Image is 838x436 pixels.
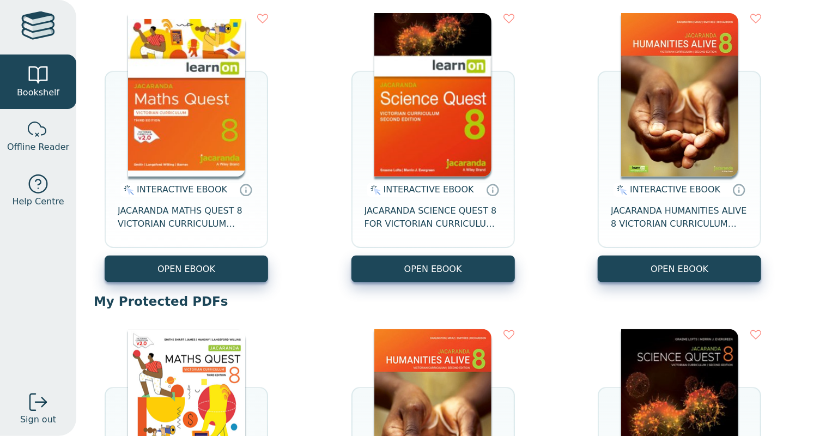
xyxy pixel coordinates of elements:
span: INTERACTIVE EBOOK [630,184,720,195]
img: fffb2005-5288-ea11-a992-0272d098c78b.png [374,13,491,177]
button: OPEN EBOOK [351,256,515,282]
span: Help Centre [12,195,64,208]
span: Offline Reader [7,141,69,154]
button: OPEN EBOOK [105,256,268,282]
span: INTERACTIVE EBOOK [137,184,227,195]
p: My Protected PDFs [94,293,821,310]
img: interactive.svg [120,184,134,197]
span: JACARANDA HUMANITIES ALIVE 8 VICTORIAN CURRICULUM LEARNON EBOOK 2E [611,204,748,231]
img: interactive.svg [614,184,627,197]
span: Sign out [20,413,56,426]
span: JACARANDA MATHS QUEST 8 VICTORIAN CURRICULUM LEARNON EBOOK 3E [118,204,255,231]
img: c004558a-e884-43ec-b87a-da9408141e80.jpg [128,13,245,177]
span: Bookshelf [17,86,59,99]
a: Interactive eBooks are accessed online via the publisher’s portal. They contain interactive resou... [239,183,252,196]
button: OPEN EBOOK [598,256,761,282]
img: interactive.svg [367,184,381,197]
a: Interactive eBooks are accessed online via the publisher’s portal. They contain interactive resou... [732,183,745,196]
span: JACARANDA SCIENCE QUEST 8 FOR VICTORIAN CURRICULUM LEARNON 2E EBOOK [365,204,502,231]
span: INTERACTIVE EBOOK [384,184,474,195]
a: Interactive eBooks are accessed online via the publisher’s portal. They contain interactive resou... [486,183,499,196]
img: bee2d5d4-7b91-e911-a97e-0272d098c78b.jpg [621,13,738,177]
